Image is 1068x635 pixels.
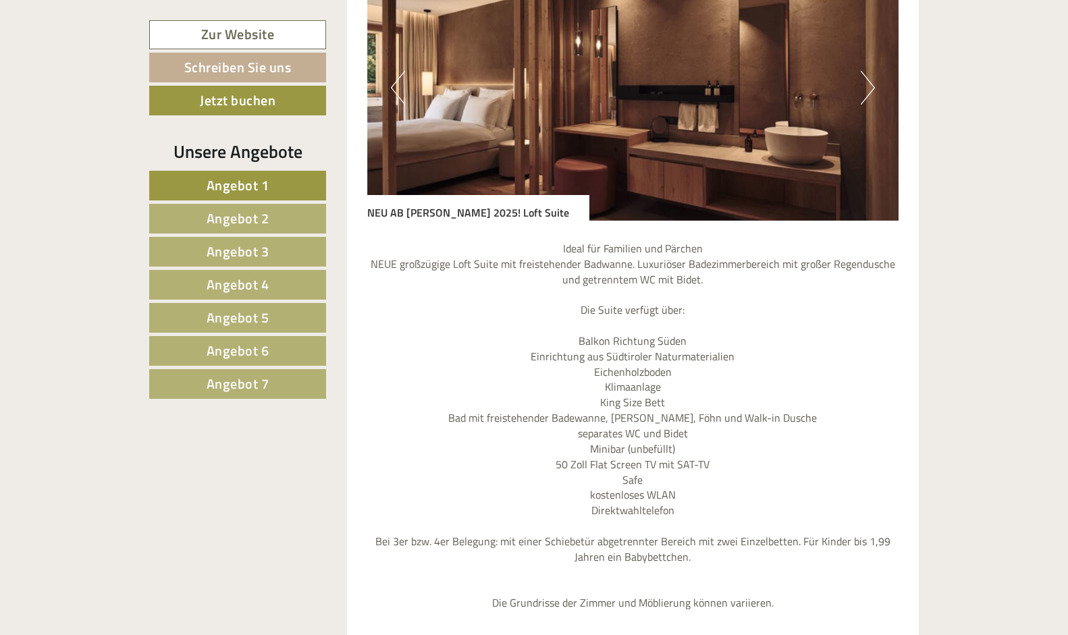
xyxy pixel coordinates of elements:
[861,71,875,105] button: Next
[207,307,269,328] span: Angebot 5
[149,53,326,82] a: Schreiben Sie uns
[149,139,326,164] div: Unsere Angebote
[149,20,326,49] a: Zur Website
[207,208,269,229] span: Angebot 2
[207,274,269,295] span: Angebot 4
[207,373,269,394] span: Angebot 7
[367,195,589,221] div: NEU AB [PERSON_NAME] 2025! Loft Suite
[367,241,899,611] p: Ideal für Familien und Pärchen NEUE großzügige Loft Suite mit freistehender Badwanne. Luxuriöser ...
[207,340,269,361] span: Angebot 6
[207,175,269,196] span: Angebot 1
[207,241,269,262] span: Angebot 3
[391,71,405,105] button: Previous
[149,86,326,115] a: Jetzt buchen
